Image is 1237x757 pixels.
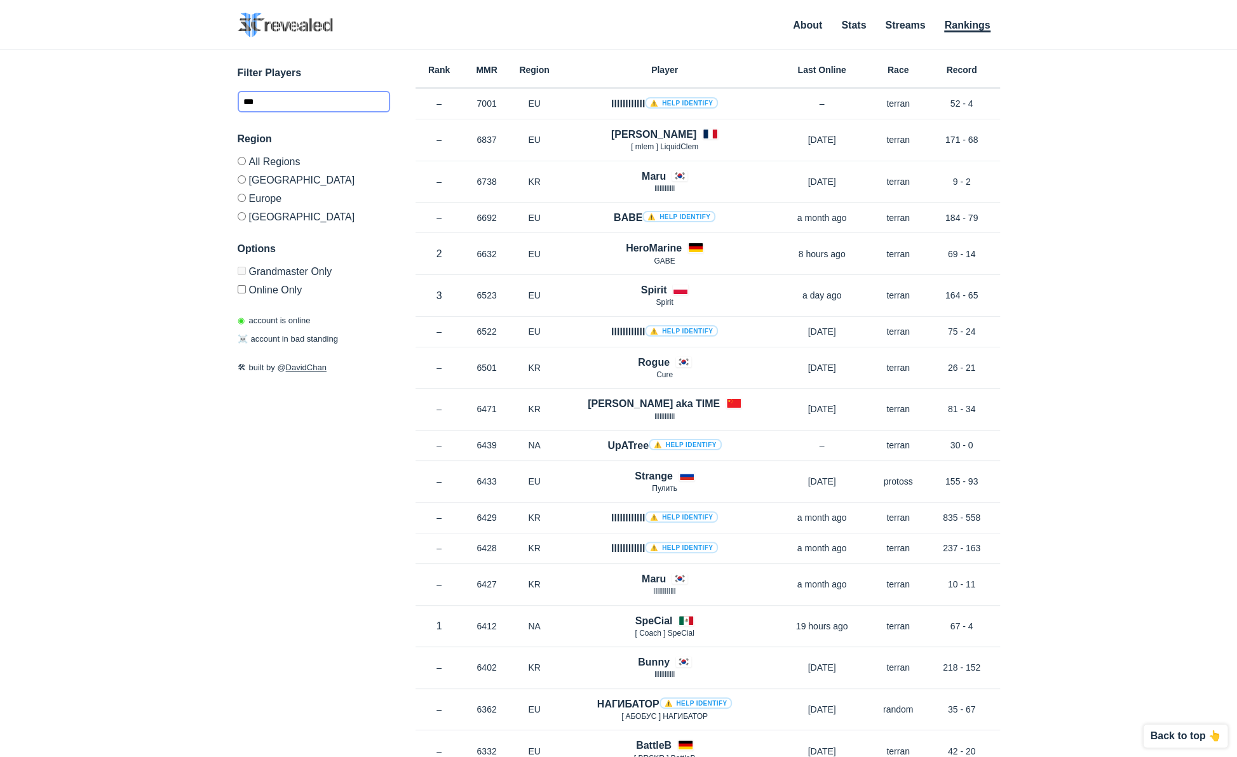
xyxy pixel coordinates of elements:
[463,175,511,188] p: 6738
[511,542,558,554] p: KR
[873,578,924,591] p: terran
[924,289,1000,302] p: 164 - 65
[924,578,1000,591] p: 10 - 11
[511,175,558,188] p: KR
[511,475,558,488] p: EU
[416,211,463,224] p: –
[924,65,1000,74] h6: Record
[771,661,873,674] p: [DATE]
[654,670,675,679] span: llllllllllll
[771,211,873,224] p: a month ago
[771,97,873,110] p: –
[645,511,718,523] a: ⚠️ Help identify
[416,619,463,633] p: 1
[924,211,1000,224] p: 184 - 79
[771,475,873,488] p: [DATE]
[771,542,873,554] p: a month ago
[771,578,873,591] p: a month ago
[463,542,511,554] p: 6428
[588,396,720,411] h4: [PERSON_NAME] aka TIME
[873,175,924,188] p: terran
[463,248,511,260] p: 6632
[771,65,873,74] h6: Last Online
[642,211,715,222] a: ⚠️ Help identify
[238,157,246,165] input: All Regions
[611,127,696,142] h4: [PERSON_NAME]
[621,712,708,721] span: [ AБОБУC ] НАГИБАТОР
[873,211,924,224] p: terran
[416,361,463,374] p: –
[654,184,675,193] span: llllllllllll
[1150,731,1221,741] p: Back to top 👆
[238,207,390,222] label: [GEOGRAPHIC_DATA]
[924,542,1000,554] p: 237 - 163
[944,20,990,32] a: Rankings
[642,572,666,586] h4: Maru
[238,170,390,189] label: [GEOGRAPHIC_DATA]
[771,511,873,524] p: a month ago
[924,475,1000,488] p: 155 - 93
[771,620,873,633] p: 19 hours ago
[924,511,1000,524] p: 835 - 558
[771,703,873,716] p: [DATE]
[416,403,463,415] p: –
[597,697,733,711] h4: НАГИБАТОР
[238,267,390,280] label: Only Show accounts currently in Grandmaster
[238,333,338,345] p: account in bad standing
[463,325,511,338] p: 6522
[611,541,718,556] h4: llllllllllll
[511,403,558,415] p: KR
[416,65,463,74] h6: Rank
[873,475,924,488] p: protoss
[771,289,873,302] p: a day ago
[614,210,715,225] h4: BABE
[416,661,463,674] p: –
[511,211,558,224] p: EU
[924,661,1000,674] p: 218 - 152
[642,169,666,184] h4: Maru
[463,511,511,524] p: 6429
[924,175,1000,188] p: 9 - 2
[924,97,1000,110] p: 52 - 4
[416,439,463,452] p: –
[238,361,390,374] p: built by @
[771,325,873,338] p: [DATE]
[416,511,463,524] p: –
[631,142,698,151] span: [ mlem ] LiquidClem
[659,697,733,709] a: ⚠️ Help identify
[611,511,718,525] h4: llllllllllll
[238,194,246,202] input: Europe
[511,289,558,302] p: EU
[238,189,390,207] label: Europe
[238,175,246,184] input: [GEOGRAPHIC_DATA]
[873,65,924,74] h6: Race
[873,133,924,146] p: terran
[416,578,463,591] p: –
[611,325,718,339] h4: llllllllllll
[511,620,558,633] p: NA
[626,241,682,255] h4: HeroMarine
[416,133,463,146] p: –
[771,403,873,415] p: [DATE]
[924,403,1000,415] p: 81 - 34
[873,325,924,338] p: terran
[511,511,558,524] p: KR
[924,361,1000,374] p: 26 - 21
[463,97,511,110] p: 7001
[924,439,1000,452] p: 30 - 0
[656,298,673,307] span: Spirit
[771,175,873,188] p: [DATE]
[654,257,675,265] span: GABE
[636,738,672,753] h4: BattleB
[463,403,511,415] p: 6471
[511,133,558,146] p: EU
[238,212,246,220] input: [GEOGRAPHIC_DATA]
[924,620,1000,633] p: 67 - 4
[656,370,673,379] span: Cure
[238,241,390,257] h3: Options
[463,578,511,591] p: 6427
[511,703,558,716] p: EU
[238,267,246,275] input: Grandmaster Only
[416,325,463,338] p: –
[416,288,463,303] p: 3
